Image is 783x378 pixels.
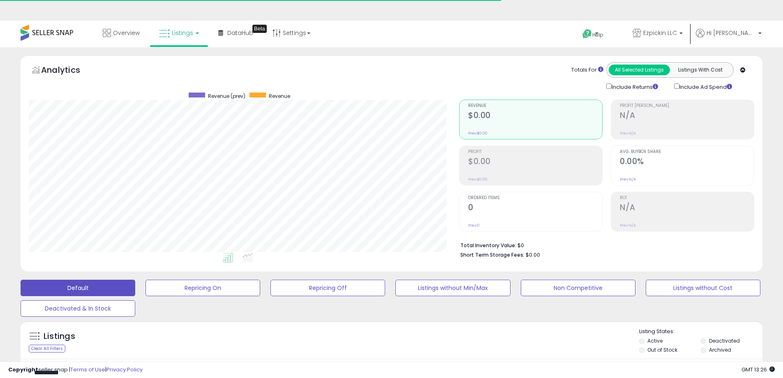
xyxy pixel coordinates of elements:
small: Prev: N/A [620,131,636,136]
a: DataHub [212,21,259,45]
button: Listings without Min/Max [395,280,510,296]
span: Avg. Buybox Share [620,150,754,154]
b: Short Term Storage Fees: [460,251,524,258]
h2: N/A [620,203,754,214]
h2: $0.00 [468,157,602,168]
button: Non Competitive [521,280,635,296]
small: Prev: $0.00 [468,131,487,136]
div: seller snap | | [8,366,143,374]
span: Help [592,31,603,38]
b: Total Inventory Value: [460,242,516,249]
button: Repricing On [146,280,260,296]
span: Revenue [269,93,290,100]
label: Deactivated [709,337,740,344]
button: All Selected Listings [609,65,670,75]
span: Hi [PERSON_NAME] [707,29,756,37]
small: Prev: N/A [620,223,636,228]
button: Repricing Off [270,280,385,296]
small: Prev: 0 [468,223,480,228]
label: Active [647,337,663,344]
span: Listings [172,29,193,37]
h5: Listings [44,331,75,342]
label: Out of Stock [647,346,677,353]
span: $0.00 [526,251,540,259]
span: Overview [113,29,140,37]
a: Listings [153,21,205,45]
span: Ezpickin LLC [643,29,677,37]
p: Listing States: [639,328,762,336]
a: Help [576,23,619,47]
div: Clear All Filters [29,345,65,352]
span: DataHub [227,29,253,37]
div: Include Ad Spend [668,82,745,91]
small: Prev: $0.00 [468,177,487,182]
h2: N/A [620,111,754,122]
button: Listings With Cost [670,65,731,75]
button: Default [21,280,135,296]
button: Listings without Cost [646,280,760,296]
a: Overview [97,21,146,45]
span: Profit [468,150,602,154]
h2: $0.00 [468,111,602,122]
div: Include Returns [600,82,668,91]
span: 2025-10-6 13:26 GMT [741,366,775,373]
button: Deactivated & In Stock [21,300,135,317]
i: Get Help [582,29,592,39]
span: Revenue (prev) [208,93,245,100]
label: Archived [709,346,731,353]
span: Profit [PERSON_NAME] [620,104,754,108]
span: Revenue [468,104,602,108]
span: Ordered Items [468,196,602,200]
div: Tooltip anchor [252,25,267,33]
div: Totals For [571,66,603,74]
strong: Copyright [8,366,38,373]
h5: Analytics [41,64,96,78]
span: ROI [620,196,754,200]
small: Prev: N/A [620,177,636,182]
h2: 0 [468,203,602,214]
a: Hi [PERSON_NAME] [696,29,762,47]
a: Settings [266,21,316,45]
li: $0 [460,240,748,250]
h2: 0.00% [620,157,754,168]
a: Ezpickin LLC [626,21,689,47]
